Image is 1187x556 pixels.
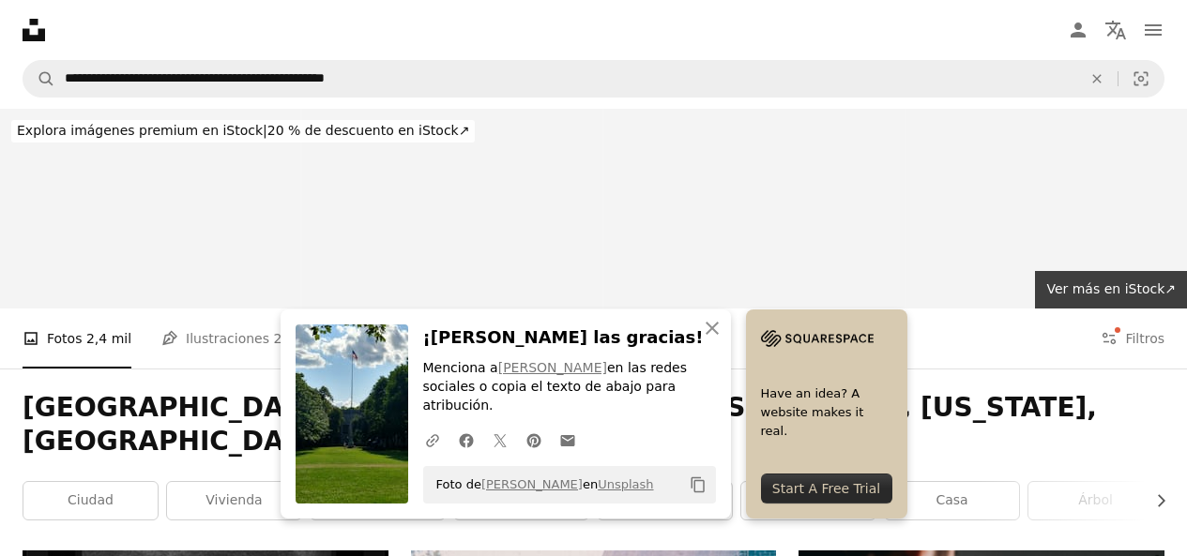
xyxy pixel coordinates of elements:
button: Filtros [1101,308,1164,368]
a: [PERSON_NAME] [481,477,583,491]
span: 2 [273,328,282,349]
a: Casa [885,482,1019,519]
a: Comparte por correo electrónico [551,421,585,458]
a: Iniciar sesión / Registrarse [1059,11,1097,49]
a: vivienda [167,482,301,519]
a: Inicio — Unsplash [23,19,45,41]
span: Ver más en iStock ↗ [1046,281,1176,296]
a: Have an idea? A website makes it real.Start A Free Trial [746,309,907,518]
img: file-1705255347840-230a6ab5bca9image [761,324,874,353]
button: Copiar al portapapeles [682,469,714,501]
a: Comparte en Facebook [449,421,483,458]
div: Start A Free Trial [761,473,892,503]
button: desplazar lista a la derecha [1144,482,1164,519]
button: Idioma [1097,11,1134,49]
a: Ilustraciones 2 [161,308,282,368]
a: Ver más en iStock↗ [1035,271,1187,308]
form: Encuentra imágenes en todo el sitio [23,60,1164,98]
button: Menú [1134,11,1172,49]
span: Foto de en [427,470,654,500]
a: Comparte en Pinterest [517,421,551,458]
a: Unsplash [598,477,653,491]
button: Búsqueda visual [1119,61,1164,97]
a: árbol [1028,482,1163,519]
span: Have an idea? A website makes it real. [761,384,892,441]
span: Explora imágenes premium en iStock | [17,123,267,138]
button: Borrar [1076,61,1118,97]
a: Comparte en Twitter [483,421,517,458]
span: 20 % de descuento en iStock ↗ [17,123,469,138]
p: Menciona a en las redes sociales o copia el texto de abajo para atribución. [423,359,716,415]
h3: ¡[PERSON_NAME] las gracias! [423,324,716,352]
a: [PERSON_NAME] [498,360,607,375]
a: ciudad [23,482,158,519]
button: Buscar en Unsplash [23,61,55,97]
h1: [GEOGRAPHIC_DATA], [GEOGRAPHIC_DATA][PERSON_NAME], [US_STATE], [GEOGRAPHIC_DATA], [GEOGRAPHIC_DATA] [23,391,1164,458]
